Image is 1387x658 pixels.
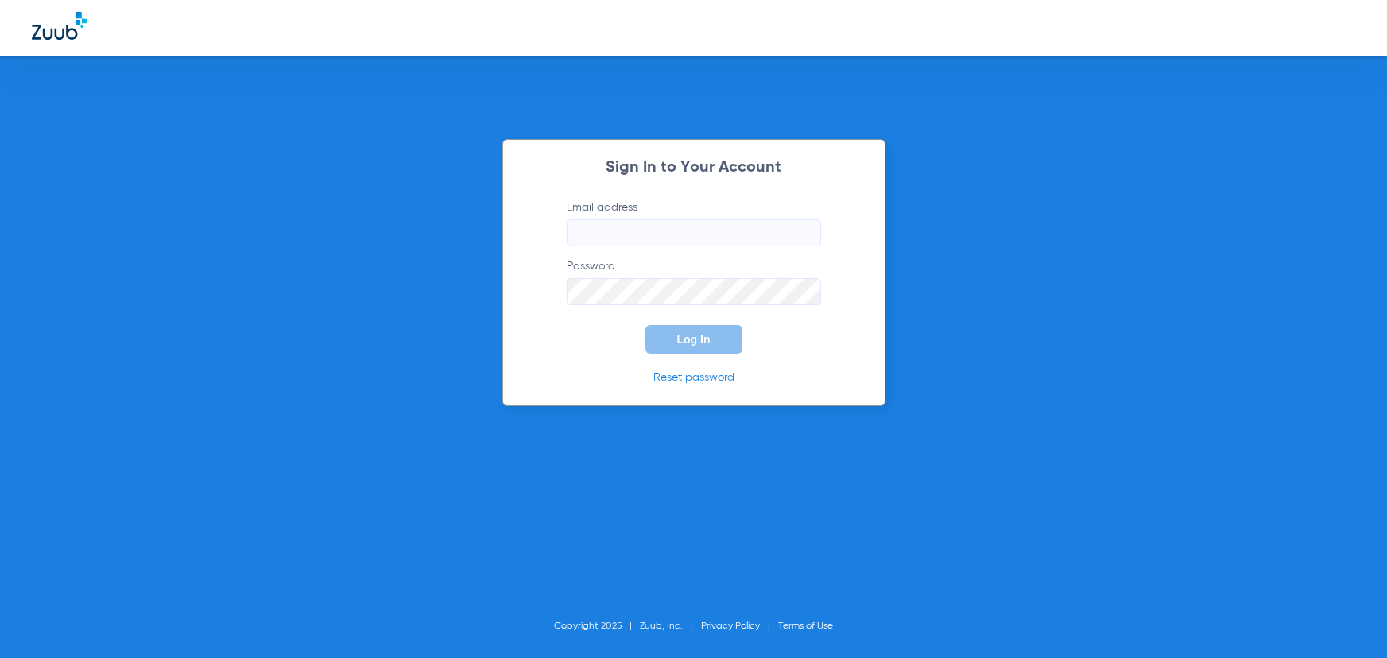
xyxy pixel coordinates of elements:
[554,618,640,634] li: Copyright 2025
[32,12,87,40] img: Zuub Logo
[567,219,821,246] input: Email address
[567,278,821,305] input: Password
[567,199,821,246] label: Email address
[778,621,833,631] a: Terms of Use
[645,325,742,354] button: Log In
[701,621,760,631] a: Privacy Policy
[567,258,821,305] label: Password
[543,160,845,176] h2: Sign In to Your Account
[653,372,734,383] a: Reset password
[677,333,711,346] span: Log In
[640,618,701,634] li: Zuub, Inc.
